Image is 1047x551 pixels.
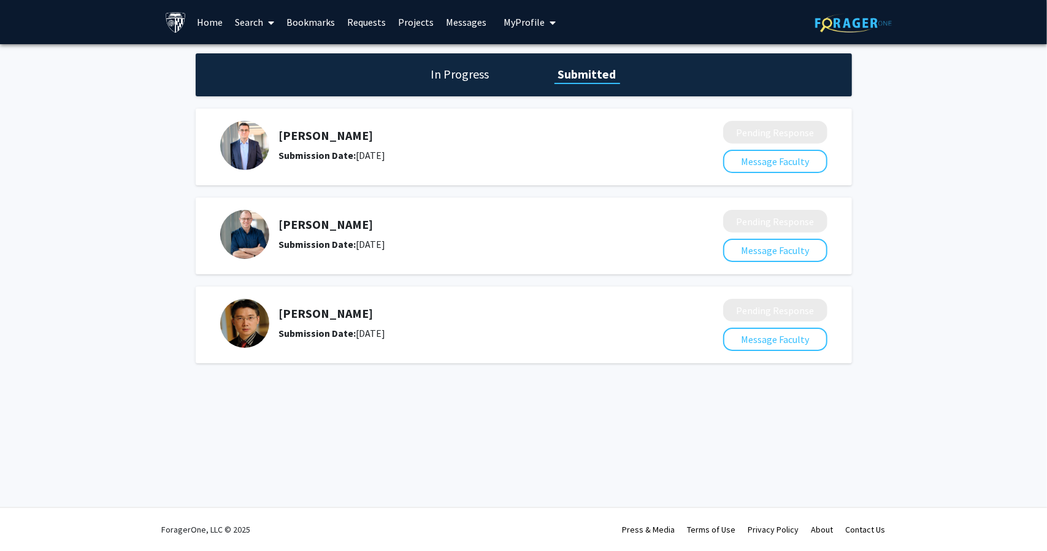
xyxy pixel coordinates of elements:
button: Pending Response [723,210,827,233]
a: Press & Media [623,524,675,535]
a: Terms of Use [688,524,736,535]
a: Privacy Policy [748,524,799,535]
button: Message Faculty [723,239,827,262]
b: Submission Date: [279,238,356,250]
h1: In Progress [428,66,493,83]
button: Pending Response [723,299,827,322]
a: About [811,524,834,535]
a: Messages [440,1,493,44]
div: [DATE] [279,326,658,341]
a: Requests [341,1,392,44]
button: Message Faculty [723,150,827,173]
div: [DATE] [279,148,658,163]
iframe: Chat [9,496,52,542]
a: Projects [392,1,440,44]
a: Bookmarks [280,1,341,44]
img: ForagerOne Logo [815,13,892,33]
b: Submission Date: [279,149,356,161]
button: Pending Response [723,121,827,144]
a: Contact Us [846,524,886,535]
button: Message Faculty [723,328,827,351]
span: My Profile [504,16,545,28]
h1: Submitted [554,66,620,83]
a: Message Faculty [723,333,827,345]
h5: [PERSON_NAME] [279,306,658,321]
img: Profile Picture [220,210,269,259]
h5: [PERSON_NAME] [279,217,658,232]
h5: [PERSON_NAME] [279,128,658,143]
div: [DATE] [279,237,658,252]
b: Submission Date: [279,327,356,339]
a: Search [229,1,280,44]
a: Home [191,1,229,44]
a: Message Faculty [723,155,827,168]
a: Message Faculty [723,244,827,256]
img: Profile Picture [220,299,269,348]
div: ForagerOne, LLC © 2025 [162,508,251,551]
img: Profile Picture [220,121,269,170]
img: Johns Hopkins University Logo [165,12,186,33]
